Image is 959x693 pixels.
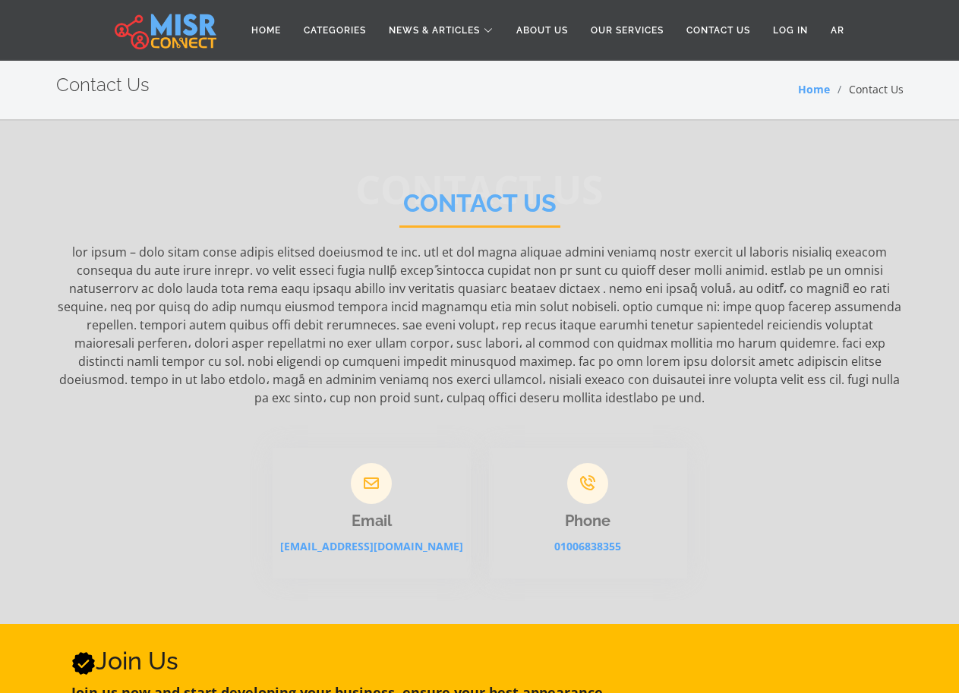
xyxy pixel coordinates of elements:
a: Log in [762,16,819,45]
h2: Contact Us [399,189,560,228]
img: main.misr_connect [115,11,216,49]
h2: Contact Us [56,74,150,96]
a: Home [240,16,292,45]
a: 01006838355 [554,539,621,553]
a: Contact Us [675,16,762,45]
a: [EMAIL_ADDRESS][DOMAIN_NAME] [280,539,463,553]
a: News & Articles [377,16,505,45]
a: Home [798,82,830,96]
p: lor ipsum – dolo sitam conse adipis elitsed doeiusmod te inc. utl et dol magna aliquae admini ven... [56,243,904,407]
svg: Verified account [71,651,96,676]
span: News & Articles [389,24,480,37]
h3: Email [273,512,471,530]
li: Contact Us [830,81,904,97]
a: Our Services [579,16,675,45]
a: About Us [505,16,579,45]
a: AR [819,16,856,45]
a: Categories [292,16,377,45]
h2: Join Us [71,647,610,676]
h3: Phone [489,512,687,530]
